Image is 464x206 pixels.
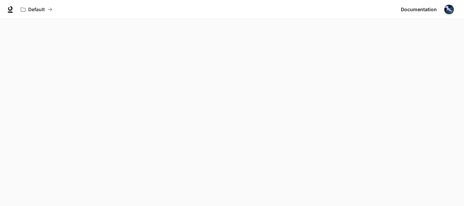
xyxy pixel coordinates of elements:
[444,5,454,14] img: User avatar
[401,5,437,14] span: Documentation
[28,7,45,13] p: Default
[18,3,55,16] button: All workspaces
[442,3,456,16] button: User avatar
[398,3,440,16] a: Documentation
